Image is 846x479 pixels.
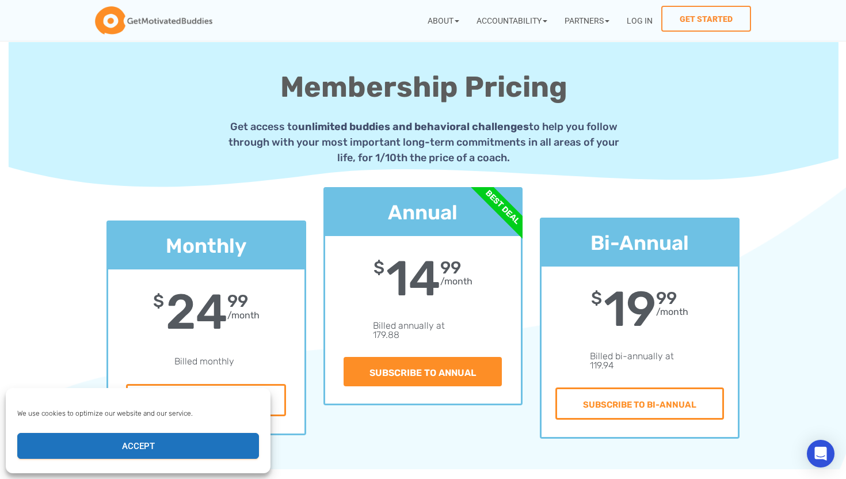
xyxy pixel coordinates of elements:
[656,290,677,307] span: 99
[17,408,258,419] div: We use cookies to optimize our website and our service.
[174,356,234,367] span: Billed monthly
[436,140,569,274] div: best deal
[555,387,724,420] a: Subscribe to Bi-Annual
[108,234,304,258] h3: Monthly
[95,6,212,35] img: GetMotivatedBuddies
[166,292,227,332] span: 24
[440,276,472,287] span: /month
[223,119,624,166] p: Get access to to help you follow through with your most important long-term commitments in all ar...
[373,320,445,340] span: Billed annually at 179.88
[126,384,286,416] a: Subscribe to Monthly
[604,290,656,329] span: 19
[590,351,674,371] span: Billed bi-annually at 119.94
[344,357,502,386] a: Subscribe to Annual
[227,310,260,321] span: /month
[419,6,468,35] a: About
[374,259,384,276] span: $
[298,120,529,133] b: unlimited buddies and behavioral challenges
[542,231,738,255] h3: Bi-Annual
[386,259,440,298] span: 14
[591,290,602,307] span: $
[618,6,661,35] a: Log In
[325,200,521,225] h3: Annual
[153,292,164,310] span: $
[656,306,688,317] span: /month
[807,440,834,467] div: Open Intercom Messenger
[227,292,248,310] span: 99
[223,66,624,108] h1: Membership Pricing
[556,6,618,35] a: Partners
[661,6,751,32] a: Get Started
[17,433,259,459] button: Accept
[468,6,556,35] a: Accountability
